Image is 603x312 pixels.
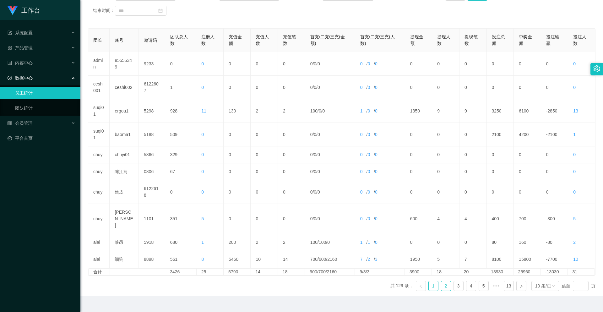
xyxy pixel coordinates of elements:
a: 工作台 [8,8,40,13]
td: 4200 [514,123,541,146]
span: 0 [367,152,370,157]
span: 8 [201,257,204,262]
span: 0 [318,61,320,66]
td: 0 [432,180,459,204]
span: 0 [323,108,325,113]
span: 0 [310,132,313,137]
span: 0 [201,85,204,90]
td: 0 [278,76,305,99]
td: 0 [405,146,432,163]
td: 0 [487,52,514,76]
td: 680 [165,234,197,251]
td: baoma1 [110,123,139,146]
td: 9 [459,99,487,123]
td: 700 [514,204,541,234]
span: 内容中心 [8,60,33,65]
td: 8898 [139,251,165,268]
span: 投注人数 [573,34,586,46]
td: 陈江河 [110,163,139,180]
span: 提现人数 [437,34,450,46]
span: 结束时间： [93,8,115,13]
td: / / [305,146,355,163]
td: 0 [459,180,487,204]
span: 0 [375,169,378,174]
span: 0 [201,132,204,137]
span: 2 [573,240,576,245]
td: 0 [224,180,251,204]
td: 0 [165,180,197,204]
td: 0 [459,123,487,146]
span: 0 [310,85,313,90]
td: -13030 [541,269,568,275]
span: 0 [573,85,576,90]
span: 0 [375,152,378,157]
a: 4 [466,281,476,291]
span: 0 [314,189,316,194]
td: 0 [405,234,432,251]
span: 0 [310,216,313,221]
td: 0 [432,123,459,146]
span: 团长 [93,38,102,43]
td: 80 [487,234,514,251]
span: 提现金额 [410,34,423,46]
span: 0 [201,152,204,157]
td: 4 [459,204,487,234]
span: 0 [201,189,204,194]
td: 31 [568,269,595,275]
span: 数据中心 [8,75,33,80]
td: 2 [278,234,305,251]
td: 25 [197,269,224,275]
td: 0 [405,123,432,146]
li: 5 [479,281,489,291]
td: chuyi [88,204,110,234]
span: 首充/二充/三充(金额) [310,34,345,46]
span: 0 [375,240,378,245]
li: 3 [454,281,464,291]
td: 351 [165,204,197,234]
td: 0 [278,123,305,146]
td: 561 [165,251,197,268]
td: [PERSON_NAME] [110,204,139,234]
a: 2 [441,281,451,291]
td: 0 [432,52,459,76]
span: 邀请码 [144,38,157,43]
span: 0 [375,61,378,66]
td: 0 [541,180,568,204]
td: 0 [278,204,305,234]
td: 5460 [224,251,251,268]
span: 0 [367,85,370,90]
i: 图标: left [419,284,423,288]
span: 中奖金额 [519,34,532,46]
span: 0 [310,189,313,194]
td: / / [355,76,405,99]
span: ••• [491,281,501,291]
span: 首充/二充/三充(人数) [360,34,395,46]
span: 0 [360,61,363,66]
span: 0 [375,216,378,221]
td: 0806 [139,163,165,180]
i: 图标: calendar [158,8,163,13]
td: 0 [541,52,568,76]
td: 509 [165,123,197,146]
span: 11 [201,108,206,113]
td: 0 [405,52,432,76]
span: 0 [573,61,576,66]
span: 0 [375,132,378,137]
span: 0 [314,216,316,221]
td: 0 [251,146,278,163]
td: / / [355,99,405,123]
td: 130 [224,99,251,123]
td: 18 [278,269,305,275]
span: 100 [319,240,326,245]
span: 注册人数 [201,34,215,46]
td: 5188 [139,123,165,146]
td: chuyi [88,163,110,180]
span: 2160 [327,257,337,262]
span: 提现笔数 [464,34,478,46]
span: 0 [318,85,320,90]
td: 0 [405,180,432,204]
td: 10 [251,251,278,268]
td: 1101 [139,204,165,234]
td: 0 [278,163,305,180]
span: 0 [375,189,378,194]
